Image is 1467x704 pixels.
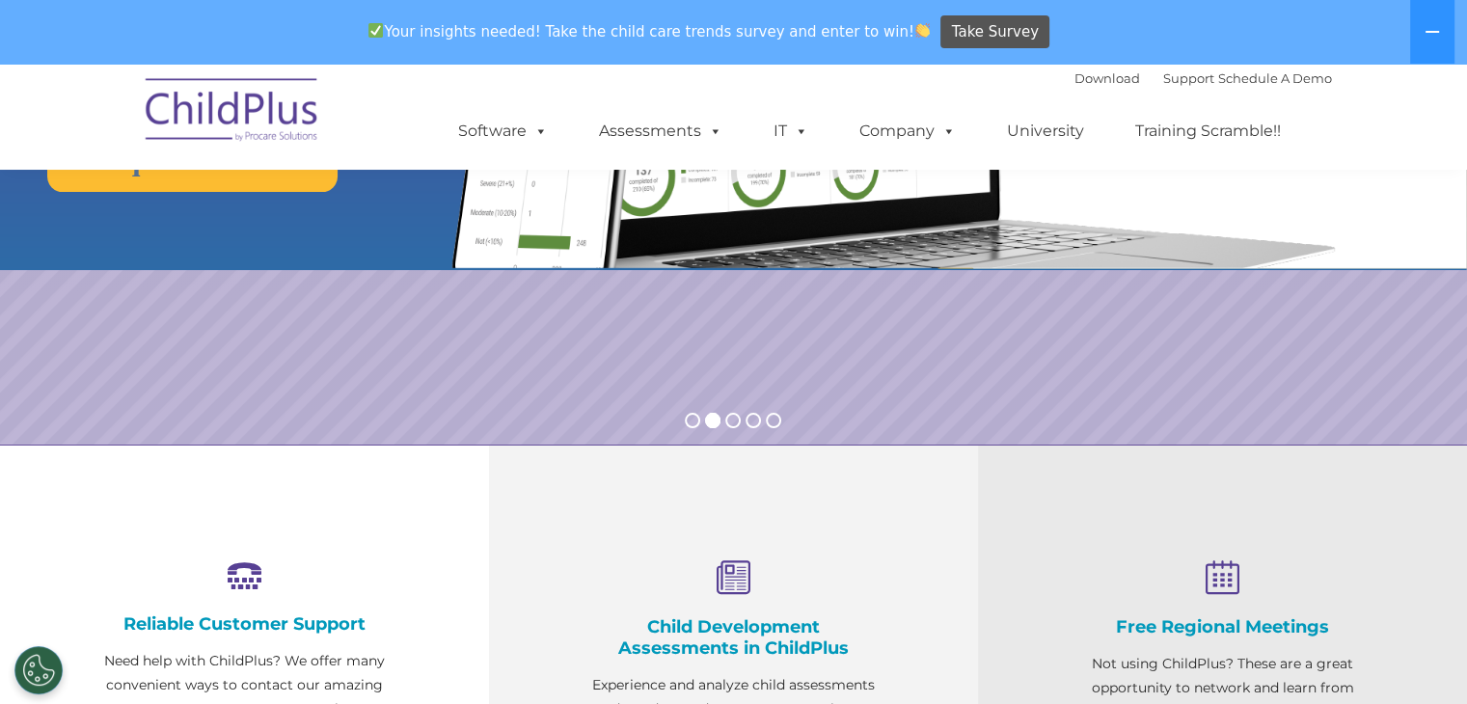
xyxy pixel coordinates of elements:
img: 👏 [915,23,930,38]
span: Your insights needed! Take the child care trends survey and enter to win! [361,13,938,50]
h4: Reliable Customer Support [96,613,393,635]
span: Last name [268,127,327,142]
img: ✅ [368,23,383,38]
a: Training Scramble!! [1116,112,1300,150]
a: IT [754,112,828,150]
a: University [988,112,1103,150]
font: | [1074,70,1332,86]
a: Download [1074,70,1140,86]
a: Support [1163,70,1214,86]
a: Assessments [580,112,742,150]
button: Cookies Settings [14,646,63,694]
a: Company [840,112,975,150]
a: Take Survey [940,15,1049,49]
a: Software [439,112,567,150]
span: Phone number [268,206,350,221]
h4: Child Development Assessments in ChildPlus [585,616,882,659]
h4: Free Regional Meetings [1074,616,1371,637]
span: Take Survey [952,15,1039,49]
a: Schedule A Demo [1218,70,1332,86]
img: ChildPlus by Procare Solutions [136,65,329,161]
